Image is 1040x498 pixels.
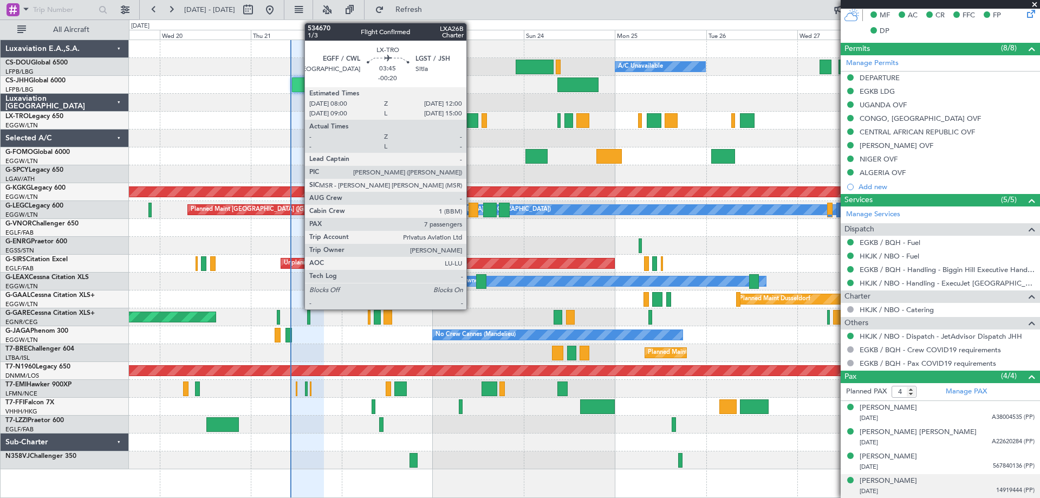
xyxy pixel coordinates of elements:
[5,354,30,362] a: LTBA/ISL
[5,185,66,191] a: G-KGKGLegacy 600
[1001,42,1017,54] span: (8/8)
[860,463,878,471] span: [DATE]
[860,238,920,247] a: EGKB / BQH - Fuel
[648,345,818,361] div: Planned Maint [GEOGRAPHIC_DATA] ([GEOGRAPHIC_DATA])
[375,202,551,218] div: A/C Unavailable [GEOGRAPHIC_DATA] ([GEOGRAPHIC_DATA])
[5,86,34,94] a: LFPB/LBG
[5,211,38,219] a: EGGW/LTN
[5,364,70,370] a: T7-N1960Legacy 650
[435,327,516,343] div: No Crew Cannes (Mandelieu)
[992,437,1035,447] span: A22620284 (PP)
[5,247,34,255] a: EGSS/STN
[846,58,899,69] a: Manage Permits
[191,202,361,218] div: Planned Maint [GEOGRAPHIC_DATA] ([GEOGRAPHIC_DATA])
[5,149,33,156] span: G-FOMO
[5,300,38,308] a: EGGW/LTN
[860,305,934,314] a: HKJK / NBO - Catering
[860,114,981,123] div: CONGO, [GEOGRAPHIC_DATA] OVF
[5,274,29,281] span: G-LEAX
[5,256,68,263] a: G-SIRSCitation Excel
[5,399,24,406] span: T7-FFI
[370,1,435,18] button: Refresh
[860,141,933,150] div: [PERSON_NAME] OVF
[184,5,235,15] span: [DATE] - [DATE]
[12,21,118,38] button: All Aircraft
[433,30,524,40] div: Sat 23
[342,30,433,40] div: Fri 22
[5,310,95,316] a: G-GARECessna Citation XLS+
[992,413,1035,422] span: A38004535 (PP)
[284,255,420,271] div: Unplanned Maint Oxford ([GEOGRAPHIC_DATA])
[5,175,35,183] a: LGAV/ATH
[5,381,71,388] a: T7-EMIHawker 900XP
[371,76,542,93] div: Planned Maint [GEOGRAPHIC_DATA] ([GEOGRAPHIC_DATA])
[860,168,906,177] div: ALGERIA OVF
[860,359,996,368] a: EGKB / BQH - Pax COVID19 requirements
[860,87,895,96] div: EGKB LDG
[5,274,89,281] a: G-LEAXCessna Citation XLS
[5,346,74,352] a: T7-BREChallenger 604
[993,10,1001,21] span: FP
[860,438,878,447] span: [DATE]
[859,182,1035,191] div: Add new
[993,462,1035,471] span: 567840136 (PP)
[5,425,34,434] a: EGLF/FAB
[860,332,1022,341] a: HKJK / NBO - Dispatch - JetAdvisor Dispatch JHH
[5,203,63,209] a: G-LEGCLegacy 600
[5,264,34,273] a: EGLF/FAB
[846,386,887,397] label: Planned PAX
[5,453,76,460] a: N358VJChallenger 350
[5,282,38,290] a: EGGW/LTN
[5,408,37,416] a: VHHH/HKG
[5,238,67,245] a: G-ENRGPraetor 600
[5,77,29,84] span: CS-JHH
[5,292,95,299] a: G-GAALCessna Citation XLS+
[524,30,615,40] div: Sun 24
[844,290,870,303] span: Charter
[1001,194,1017,205] span: (5/5)
[5,328,68,334] a: G-JAGAPhenom 300
[844,371,856,383] span: Pax
[28,26,114,34] span: All Aircraft
[33,2,95,18] input: Trip Number
[860,265,1035,274] a: EGKB / BQH - Handling - Biggin Hill Executive Handling EGKB / BQH
[935,10,945,21] span: CR
[131,22,149,31] div: [DATE]
[5,167,29,173] span: G-SPCY
[860,403,917,413] div: [PERSON_NAME]
[5,149,70,156] a: G-FOMOGlobal 6000
[5,121,38,130] a: EGGW/LTN
[5,453,30,460] span: N358VJ
[251,30,342,40] div: Thu 21
[5,310,30,316] span: G-GARE
[5,336,38,344] a: EGGW/LTN
[860,427,977,438] div: [PERSON_NAME] [PERSON_NAME]
[5,68,34,76] a: LFPB/LBG
[5,292,30,299] span: G-GAAL
[860,476,917,487] div: [PERSON_NAME]
[844,194,873,206] span: Services
[615,30,706,40] div: Mon 25
[5,390,37,398] a: LFMN/NCE
[5,399,54,406] a: T7-FFIFalcon 7X
[5,346,28,352] span: T7-BRE
[5,221,32,227] span: G-VNOR
[860,279,1035,288] a: HKJK / NBO - Handling - ExecuJet [GEOGRAPHIC_DATA] HKJK / [GEOGRAPHIC_DATA]
[860,451,917,462] div: [PERSON_NAME]
[860,414,878,422] span: [DATE]
[860,487,878,495] span: [DATE]
[860,100,907,109] div: UGANDA OVF
[963,10,975,21] span: FFC
[618,59,663,75] div: A/C Unavailable
[5,203,29,209] span: G-LEGC
[386,6,432,14] span: Refresh
[5,372,39,380] a: DNMM/LOS
[375,112,545,128] div: Planned Maint [GEOGRAPHIC_DATA] ([GEOGRAPHIC_DATA])
[860,127,975,137] div: CENTRAL AFRICAN REPUBLIC OVF
[5,60,31,66] span: CS-DOU
[5,417,28,424] span: T7-LZZI
[739,291,810,307] div: Planned Maint Dusseldorf
[880,10,890,21] span: MF
[844,317,868,329] span: Others
[462,273,480,289] div: Owner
